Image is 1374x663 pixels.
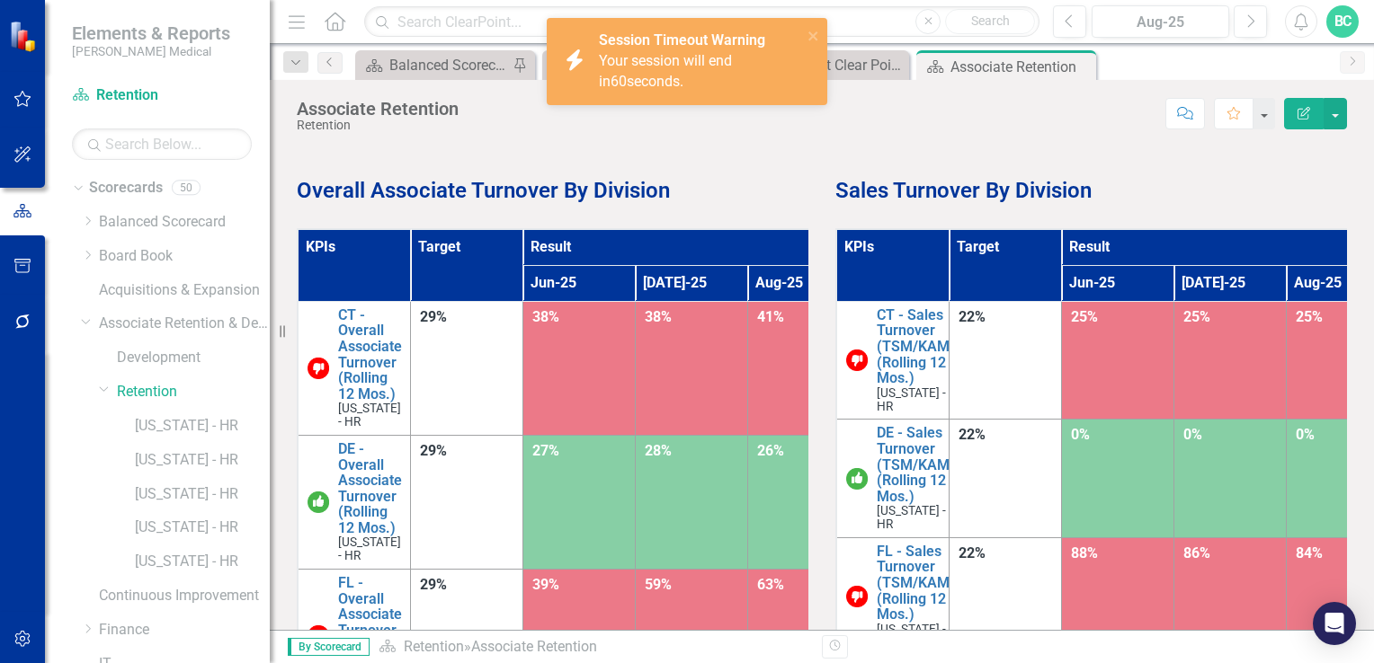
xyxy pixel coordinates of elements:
[1092,5,1229,38] button: Aug-25
[379,637,808,658] div: »
[877,622,946,650] span: [US_STATE] - HR
[99,246,270,267] a: Board Book
[99,586,270,606] a: Continuous Improvement
[297,119,459,132] div: Retention
[532,576,559,593] span: 39%
[72,44,230,58] small: [PERSON_NAME] Medical
[404,638,464,655] a: Retention
[877,425,955,504] a: DE - Sales Turnover (TSM/KAM) (Rolling 12 Mos.)
[72,85,252,106] a: Retention
[72,22,230,44] span: Elements & Reports
[338,401,401,429] span: [US_STATE] - HR
[471,638,597,655] div: Associate Retention
[420,576,447,593] span: 29%
[945,9,1035,34] button: Search
[532,308,559,325] span: 38%
[135,517,270,538] a: [US_STATE] - HR
[877,307,955,386] a: CT - Sales Turnover (TSM/KAM) (Rolling 12 Mos.)
[338,307,402,402] a: CT - Overall Associate Turnover (Rolling 12 Mos.)
[338,535,401,562] span: [US_STATE] - HR
[836,537,949,656] td: Double-Click to Edit Right Click for Context Menu
[1296,308,1323,325] span: 25%
[807,25,820,46] button: close
[89,178,163,199] a: Scorecards
[420,442,447,459] span: 29%
[877,544,955,623] a: FL - Sales Turnover (TSM/KAM) (Rolling 12 Mos.)
[297,99,459,119] div: Associate Retention
[611,73,627,90] span: 60
[1313,602,1356,645] div: Open Intercom Messenger
[599,31,765,49] strong: Session Timeout Warning
[99,620,270,641] a: Finance
[1296,426,1315,443] span: 0%
[1098,12,1223,33] div: Aug-25
[532,442,559,459] span: 27%
[877,385,946,413] span: [US_STATE] - HR
[1326,5,1359,38] button: BC
[298,301,410,435] td: Double-Click to Edit Right Click for Context Menu
[72,128,252,160] input: Search Below...
[763,54,905,76] div: Implement Clear Point Strategy for the HR Team to improve visibility
[645,442,672,459] span: 28%
[288,638,370,656] span: By Scorecard
[1296,544,1323,561] span: 84%
[971,13,1010,28] span: Search
[950,56,1092,78] div: Associate Retention
[297,178,670,203] strong: Overall Associate Turnover By Division
[835,178,1092,203] strong: Sales Turnover By Division
[360,54,508,76] a: Balanced Scorecard Welcome Page
[308,491,329,513] img: On or Above Target
[420,308,447,325] span: 29%
[135,552,270,572] a: [US_STATE] - HR
[308,625,329,647] img: Below Target
[1071,544,1098,561] span: 88%
[757,308,784,325] span: 41%
[757,576,784,593] span: 63%
[298,435,410,569] td: Double-Click to Edit Right Click for Context Menu
[364,6,1039,38] input: Search ClearPoint...
[846,349,868,371] img: Below Target
[1183,308,1210,325] span: 25%
[1183,544,1210,561] span: 86%
[389,54,508,76] div: Balanced Scorecard Welcome Page
[599,52,732,90] span: Your session will end in seconds.
[1071,308,1098,325] span: 25%
[99,314,270,334] a: Associate Retention & Development
[757,442,784,459] span: 26%
[846,586,868,607] img: Below Target
[135,416,270,437] a: [US_STATE] - HR
[959,426,986,443] span: 22%
[645,308,672,325] span: 38%
[117,348,270,368] a: Development
[836,301,949,420] td: Double-Click to Edit Right Click for Context Menu
[1071,426,1090,443] span: 0%
[99,280,270,301] a: Acquisitions & Expansion
[117,382,270,402] a: Retention
[959,308,986,325] span: 22%
[645,576,672,593] span: 59%
[877,503,946,531] span: [US_STATE] - HR
[172,181,201,196] div: 50
[836,420,949,538] td: Double-Click to Edit Right Click for Context Menu
[1183,426,1202,443] span: 0%
[846,468,868,490] img: On or Above Target
[9,21,40,52] img: ClearPoint Strategy
[135,450,270,471] a: [US_STATE] - HR
[308,358,329,379] img: Below Target
[135,484,270,505] a: [US_STATE] - HR
[99,212,270,233] a: Balanced Scorecard
[959,544,986,561] span: 22%
[338,441,402,536] a: DE - Overall Associate Turnover (Rolling 12 Mos.)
